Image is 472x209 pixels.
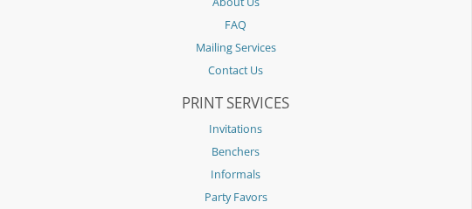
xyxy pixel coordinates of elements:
a: Benchers [38,141,434,164]
a: Informals [38,164,434,186]
a: Contact Us [38,59,434,82]
a: FAQ [38,14,434,37]
a: Mailing Services [38,37,434,59]
a: Party Favors [38,186,434,209]
a: Invitations [38,118,434,141]
h2: PRINT SERVICES [38,95,434,113]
